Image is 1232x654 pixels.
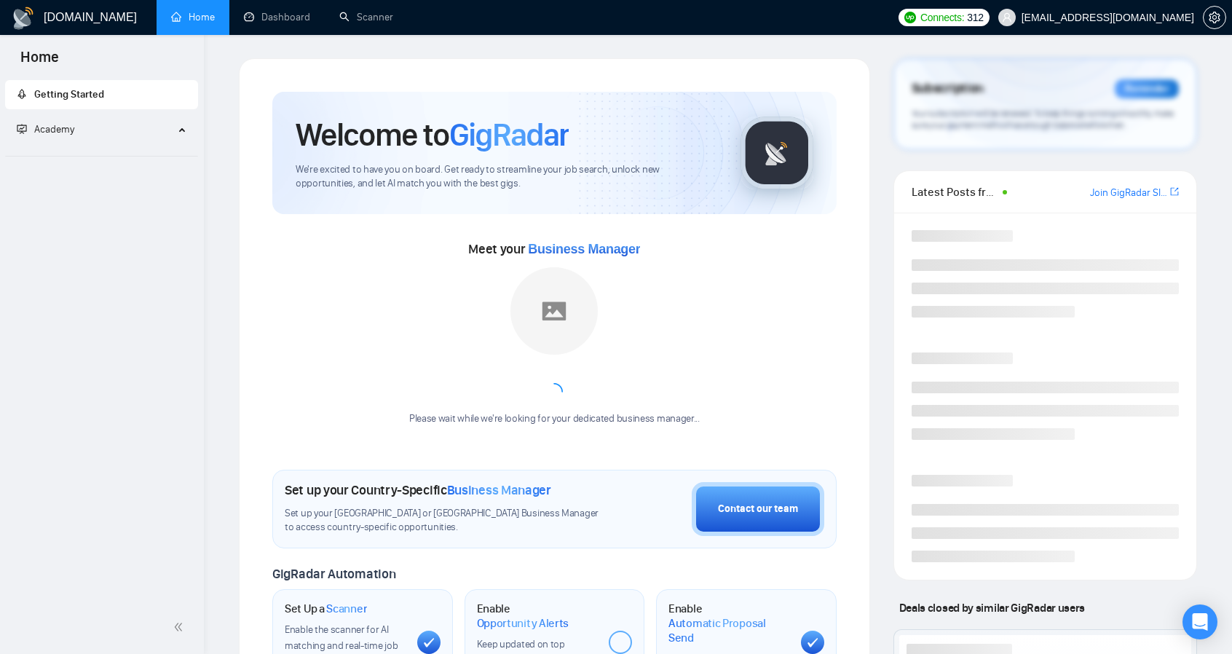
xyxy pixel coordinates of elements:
[339,11,393,23] a: searchScanner
[34,123,74,135] span: Academy
[477,616,569,631] span: Opportunity Alerts
[285,507,608,535] span: Set up your [GEOGRAPHIC_DATA] or [GEOGRAPHIC_DATA] Business Manager to access country-specific op...
[285,482,551,498] h1: Set up your Country-Specific
[1203,12,1226,23] a: setting
[510,267,598,355] img: placeholder.png
[1204,12,1225,23] span: setting
[9,47,71,77] span: Home
[296,163,717,191] span: We're excited to have you on board. Get ready to streamline your job search, unlock new opportuni...
[5,150,198,159] li: Academy Homepage
[272,566,395,582] span: GigRadar Automation
[285,602,367,616] h1: Set Up a
[5,80,198,109] li: Getting Started
[912,183,998,201] span: Latest Posts from the GigRadar Community
[668,602,789,645] h1: Enable
[477,602,598,630] h1: Enable
[447,482,551,498] span: Business Manager
[920,9,964,25] span: Connects:
[17,124,27,134] span: fund-projection-screen
[545,382,564,401] span: loading
[468,241,640,257] span: Meet your
[1090,185,1167,201] a: Join GigRadar Slack Community
[741,117,813,189] img: gigradar-logo.png
[1002,12,1012,23] span: user
[668,616,789,645] span: Automatic Proposal Send
[1182,604,1217,639] div: Open Intercom Messenger
[17,123,74,135] span: Academy
[17,89,27,99] span: rocket
[912,76,984,101] span: Subscription
[692,482,824,536] button: Contact our team
[1170,186,1179,197] span: export
[400,412,708,426] div: Please wait while we're looking for your dedicated business manager...
[893,595,1091,620] span: Deals closed by similar GigRadar users
[1203,6,1226,29] button: setting
[12,7,35,30] img: logo
[449,115,569,154] span: GigRadar
[912,108,1174,131] span: Your subscription will be renewed. To keep things running smoothly, make sure your payment method...
[1115,79,1179,98] div: Reminder
[1170,185,1179,199] a: export
[528,242,640,256] span: Business Manager
[718,501,798,517] div: Contact our team
[34,88,104,101] span: Getting Started
[967,9,983,25] span: 312
[326,602,367,616] span: Scanner
[173,620,188,634] span: double-left
[171,11,215,23] a: homeHome
[244,11,310,23] a: dashboardDashboard
[296,115,569,154] h1: Welcome to
[904,12,916,23] img: upwork-logo.png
